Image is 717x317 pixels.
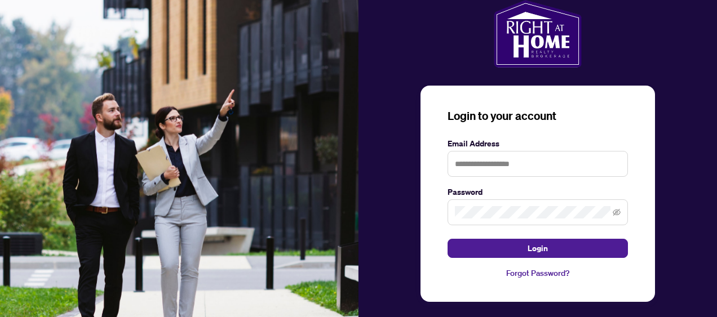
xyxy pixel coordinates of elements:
label: Email Address [448,137,628,150]
span: eye-invisible [613,208,621,216]
h3: Login to your account [448,108,628,124]
label: Password [448,186,628,198]
span: Login [528,239,548,257]
a: Forgot Password? [448,267,628,279]
button: Login [448,239,628,258]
